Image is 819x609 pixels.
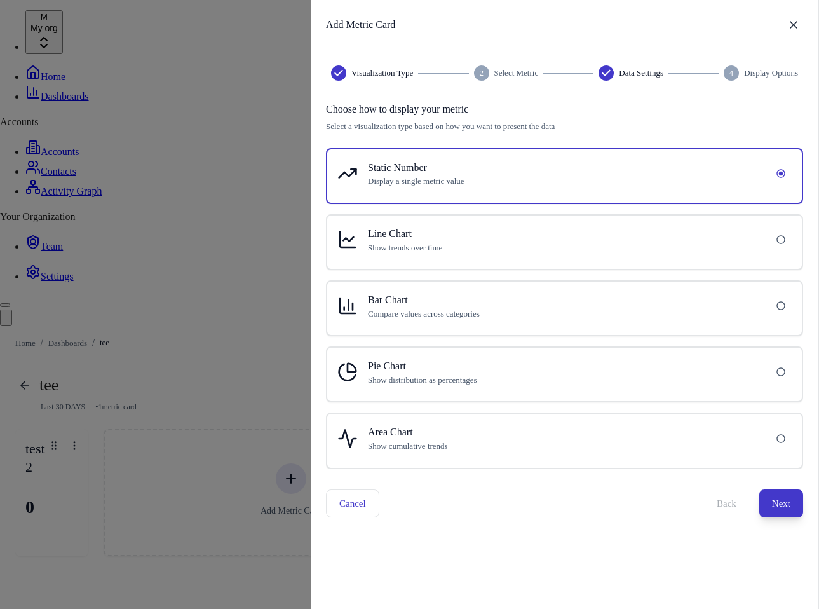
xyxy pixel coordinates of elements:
[619,67,663,79] span: Data Settings
[494,67,539,79] span: Select Metric
[368,441,760,453] p: Show cumulative trends
[480,69,484,78] text: 2
[368,292,760,308] h6: Bar Chart
[351,67,413,79] span: Visualization Type
[744,67,798,79] span: Display Options
[729,69,733,78] text: 4
[326,101,803,118] h6: Choose how to display your metric
[326,489,379,517] button: Cancel
[368,424,760,441] h6: Area Chart
[368,160,760,176] h6: Static Number
[368,175,760,188] p: Display a single metric value
[368,308,760,320] p: Compare values across categories
[326,121,803,133] p: Select a visualization type based on how you want to present the data
[368,242,760,254] p: Show trends over time
[368,226,760,242] h6: Line Chart
[326,17,395,33] h6: Add Metric Card
[368,374,760,387] p: Show distribution as percentages
[368,358,760,374] h6: Pie Chart
[759,489,803,517] button: Next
